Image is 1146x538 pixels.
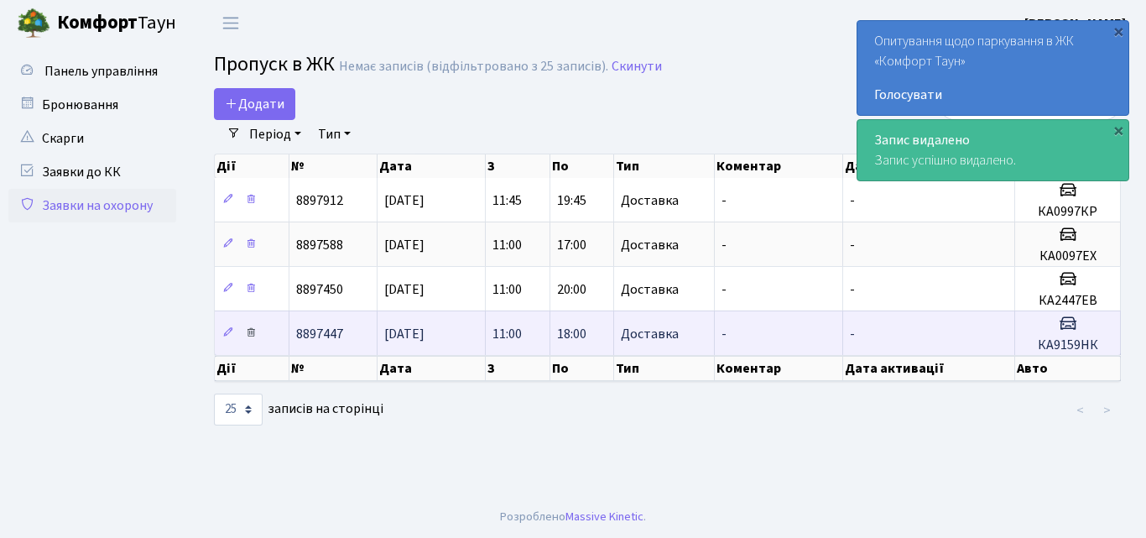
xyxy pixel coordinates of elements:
[8,122,176,155] a: Скарги
[857,120,1128,180] div: Запис успішно видалено.
[721,325,727,343] span: -
[214,394,383,426] label: записів на сторінці
[8,55,176,88] a: Панель управління
[500,508,646,526] div: Розроблено .
[715,154,843,178] th: Коментар
[1022,204,1113,220] h5: КА0997КР
[621,283,679,296] span: Доставка
[486,356,550,381] th: З
[225,95,284,113] span: Додати
[492,191,522,210] span: 11:45
[296,325,343,343] span: 8897447
[550,154,615,178] th: По
[614,356,714,381] th: Тип
[242,120,308,149] a: Період
[57,9,138,36] b: Комфорт
[721,191,727,210] span: -
[492,325,522,343] span: 11:00
[378,356,486,381] th: Дата
[214,88,295,120] a: Додати
[44,62,158,81] span: Панель управління
[384,236,425,254] span: [DATE]
[296,236,343,254] span: 8897588
[715,356,843,381] th: Коментар
[289,154,378,178] th: №
[339,59,608,75] div: Немає записів (відфільтровано з 25 записів).
[214,50,335,79] span: Пропуск в ЖК
[857,21,1128,115] div: Опитування щодо паркування в ЖК «Комфорт Таун»
[486,154,550,178] th: З
[721,280,727,299] span: -
[612,59,662,75] a: Скинути
[378,154,486,178] th: Дата
[1110,23,1127,39] div: ×
[57,9,176,38] span: Таун
[210,9,252,37] button: Переключити навігацію
[721,236,727,254] span: -
[621,327,679,341] span: Доставка
[384,280,425,299] span: [DATE]
[621,194,679,207] span: Доставка
[289,356,378,381] th: №
[850,191,855,210] span: -
[311,120,357,149] a: Тип
[1022,293,1113,309] h5: КА2447ЕВ
[1022,248,1113,264] h5: КА0097ЕХ
[557,325,586,343] span: 18:00
[850,236,855,254] span: -
[557,236,586,254] span: 17:00
[8,155,176,189] a: Заявки до КК
[843,154,1016,178] th: Дата активації
[550,356,615,381] th: По
[215,154,289,178] th: Дії
[565,508,643,525] a: Massive Kinetic
[8,88,176,122] a: Бронювання
[557,191,586,210] span: 19:45
[215,356,289,381] th: Дії
[1024,14,1126,33] b: [PERSON_NAME]
[384,191,425,210] span: [DATE]
[8,189,176,222] a: Заявки на охорону
[296,280,343,299] span: 8897450
[1015,356,1121,381] th: Авто
[1110,122,1127,138] div: ×
[296,191,343,210] span: 8897912
[843,356,1016,381] th: Дата активації
[850,280,855,299] span: -
[214,394,263,426] select: записів на сторінці
[1022,337,1113,353] h5: КА9159НК
[621,238,679,252] span: Доставка
[1024,13,1126,34] a: [PERSON_NAME]
[557,280,586,299] span: 20:00
[384,325,425,343] span: [DATE]
[850,325,855,343] span: -
[492,280,522,299] span: 11:00
[874,131,970,149] strong: Запис видалено
[492,236,522,254] span: 11:00
[614,154,714,178] th: Тип
[874,85,1112,105] a: Голосувати
[17,7,50,40] img: logo.png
